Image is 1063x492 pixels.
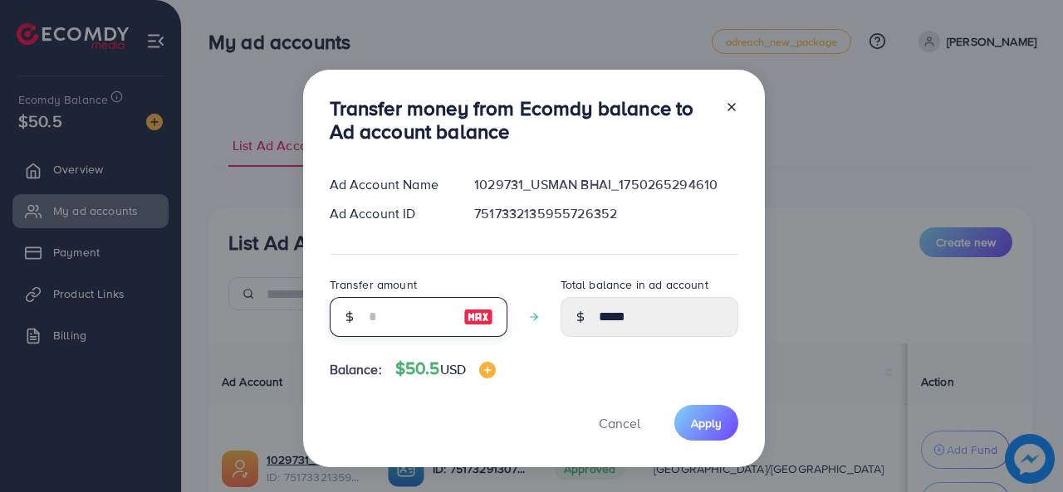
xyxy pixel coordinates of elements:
[463,307,493,327] img: image
[578,405,661,441] button: Cancel
[330,96,712,144] h3: Transfer money from Ecomdy balance to Ad account balance
[316,175,462,194] div: Ad Account Name
[330,276,417,293] label: Transfer amount
[599,414,640,432] span: Cancel
[461,204,751,223] div: 7517332135955726352
[330,360,382,379] span: Balance:
[440,360,466,378] span: USD
[691,415,722,431] span: Apply
[461,175,751,194] div: 1029731_USMAN BHAI_1750265294610
[479,362,496,378] img: image
[316,204,462,223] div: Ad Account ID
[561,276,708,293] label: Total balance in ad account
[395,358,496,379] h4: $50.5
[674,405,738,441] button: Apply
